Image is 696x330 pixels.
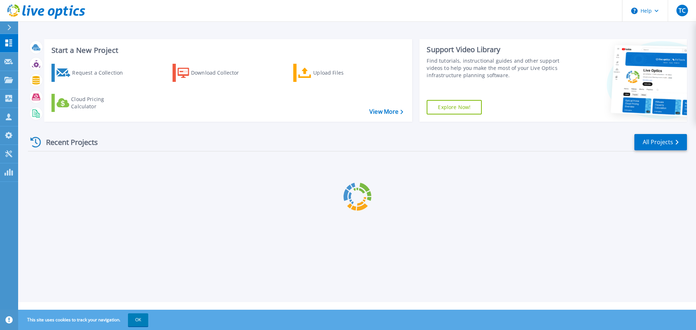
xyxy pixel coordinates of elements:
[427,45,563,54] div: Support Video Library
[28,133,108,151] div: Recent Projects
[427,100,482,114] a: Explore Now!
[191,66,249,80] div: Download Collector
[51,94,132,112] a: Cloud Pricing Calculator
[369,108,403,115] a: View More
[173,64,253,82] a: Download Collector
[51,64,132,82] a: Request a Collection
[634,134,687,150] a: All Projects
[128,313,148,326] button: OK
[293,64,374,82] a: Upload Files
[427,57,563,79] div: Find tutorials, instructional guides and other support videos to help you make the most of your L...
[679,8,685,13] span: TC
[72,66,130,80] div: Request a Collection
[51,46,403,54] h3: Start a New Project
[71,96,129,110] div: Cloud Pricing Calculator
[313,66,371,80] div: Upload Files
[20,313,148,326] span: This site uses cookies to track your navigation.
